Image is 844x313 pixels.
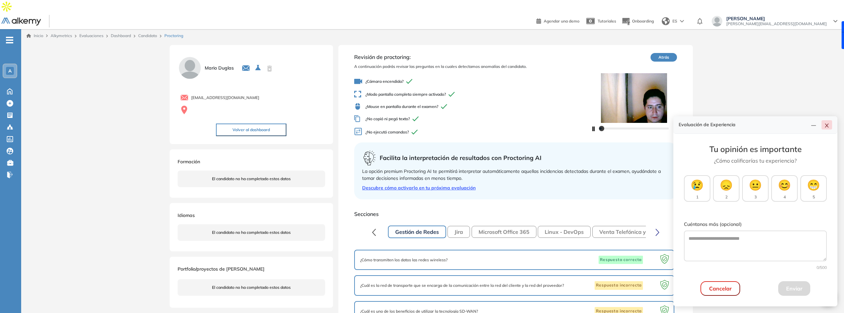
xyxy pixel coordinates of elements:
span: 5 [813,194,815,200]
a: Descubre cómo activarlo en tu próxima evaluación [362,184,669,191]
button: 😊4 [771,175,798,202]
span: ¿No copió ni pegó texto? [354,115,591,122]
button: Microsoft Office 365 [472,226,536,238]
img: arrow [680,20,684,23]
button: 😁5 [800,175,827,202]
span: 😞 [720,177,733,193]
h4: Evaluación de Experiencia [679,122,808,128]
a: Candidato [138,33,157,38]
span: Alkymetrics [51,33,72,38]
span: El candidato no ha completado estos datos [212,230,291,235]
span: A continuación podrás revisar las preguntas en la cuales detectamos anomalías del candidato. [354,64,591,70]
a: Inicio [26,33,43,39]
i: - [6,39,13,41]
span: El candidato no ha completado estos datos [212,176,291,182]
span: 😁 [807,177,820,193]
span: Portfolio/proyectos de [PERSON_NAME] [178,266,265,272]
img: world [662,17,670,25]
span: Mario Duglas [205,65,234,72]
span: ¿Cómo transmiten los datos las redes wireless? [360,257,447,263]
a: Agendar una demo [536,17,579,25]
button: Gestión de Redes [388,226,446,238]
span: Revisión de proctoring: [354,53,591,61]
span: 😐 [749,177,762,193]
span: ¿Modo pantalla completa siempre activado? [354,91,591,98]
button: Linux - DevOps [538,226,591,238]
span: A [8,68,12,74]
span: Onboarding [632,19,654,24]
span: [PERSON_NAME] [726,16,827,21]
span: ¿Mouse en pantalla durante el examen? [354,103,591,110]
a: Tutoriales [585,13,616,30]
button: line [808,120,819,130]
a: Evaluaciones [79,33,104,38]
span: Agendar una demo [544,19,579,24]
button: Venta Telefónica y Atención al Cliente [592,226,701,238]
span: ¿Cuál es la red de transporte que se encarga de la comunicación entre la red del cliente y la red... [360,283,564,288]
span: Tutoriales [598,19,616,24]
a: Dashboard [111,33,131,38]
span: Formación [178,159,200,165]
span: Facilita la interpretación de resultados con Proctoring AI [380,153,541,162]
button: close [822,120,832,130]
button: Volver al dashboard [216,124,286,136]
p: ¿Cómo calificarías tu experiencia? [684,157,827,165]
span: 😊 [778,177,791,193]
span: [PERSON_NAME][EMAIL_ADDRESS][DOMAIN_NAME] [726,21,827,26]
span: El candidato no ha completado estos datos [212,285,291,290]
span: Respuesta incorrecta [595,281,643,290]
span: Respuesta correcta [599,256,643,264]
button: 😞2 [713,175,739,202]
button: Enviar [778,281,810,296]
span: 4 [783,194,786,200]
button: 😐3 [742,175,769,202]
span: ¿Cámara encendida? [354,78,591,85]
img: PROFILE_MENU_LOGO_USER [178,56,202,80]
span: Idiomas [178,212,195,218]
button: Cancelar [700,281,740,296]
img: Logo [1,18,41,26]
button: Atrás [651,53,677,62]
span: 2 [725,194,728,200]
span: ¿No ejecutó comandos? [354,128,591,137]
div: 0 /500 [684,265,827,271]
button: Onboarding [621,14,654,28]
label: Cuéntanos más (opcional) [684,221,827,228]
button: Jira [447,226,470,238]
span: 3 [754,194,757,200]
span: Proctoring [164,33,183,39]
span: line [811,123,816,128]
span: close [824,123,829,128]
span: ES [672,18,677,24]
button: 😢1 [684,175,710,202]
span: 😢 [691,177,704,193]
h3: Tu opinión es importante [684,144,827,154]
span: Secciones [354,210,677,218]
span: [EMAIL_ADDRESS][DOMAIN_NAME] [191,95,259,101]
div: La opción premium Proctoring AI te permitirá interpretar automáticamente aquellas incidencias det... [362,168,669,182]
span: 1 [696,194,698,200]
button: Seleccione la evaluación activa [253,62,265,74]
